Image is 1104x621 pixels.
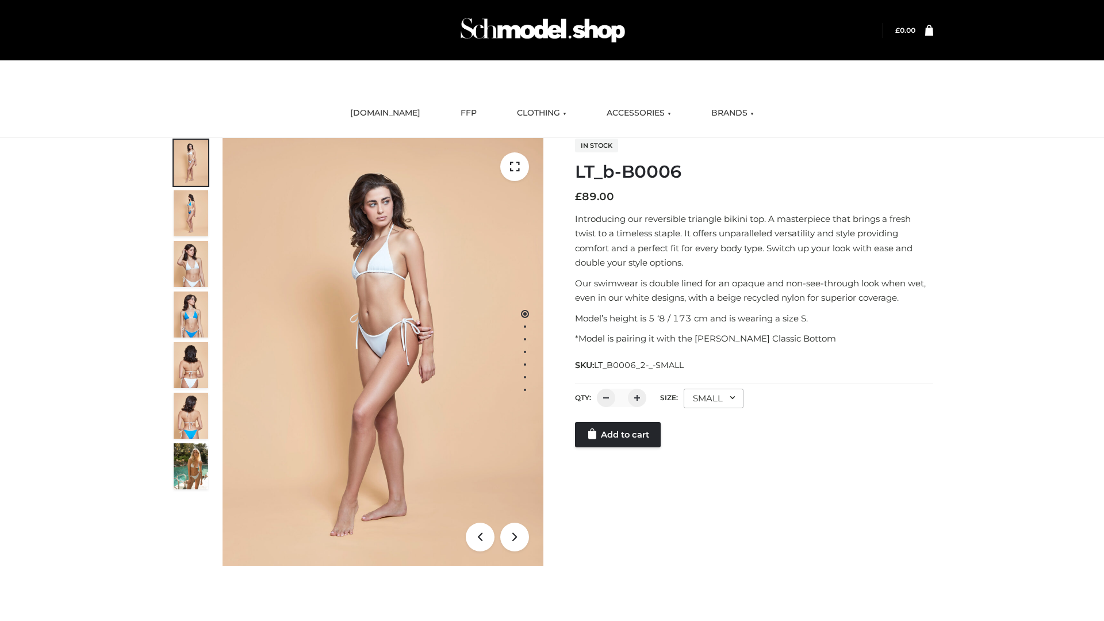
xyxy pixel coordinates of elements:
img: Schmodel Admin 964 [457,7,629,53]
label: Size: [660,393,678,402]
img: Arieltop_CloudNine_AzureSky2.jpg [174,443,208,489]
p: Our swimwear is double lined for an opaque and non-see-through look when wet, even in our white d... [575,276,933,305]
a: £0.00 [895,26,915,34]
a: CLOTHING [508,101,575,126]
bdi: 0.00 [895,26,915,34]
img: ArielClassicBikiniTop_CloudNine_AzureSky_OW114ECO_4-scaled.jpg [174,292,208,338]
img: ArielClassicBikiniTop_CloudNine_AzureSky_OW114ECO_1 [223,138,543,566]
a: [DOMAIN_NAME] [342,101,429,126]
span: £ [575,190,582,203]
img: ArielClassicBikiniTop_CloudNine_AzureSky_OW114ECO_1-scaled.jpg [174,140,208,186]
img: ArielClassicBikiniTop_CloudNine_AzureSky_OW114ECO_8-scaled.jpg [174,393,208,439]
span: LT_B0006_2-_-SMALL [594,360,684,370]
span: In stock [575,139,618,152]
a: FFP [452,101,485,126]
h1: LT_b-B0006 [575,162,933,182]
p: *Model is pairing it with the [PERSON_NAME] Classic Bottom [575,331,933,346]
p: Introducing our reversible triangle bikini top. A masterpiece that brings a fresh twist to a time... [575,212,933,270]
div: SMALL [684,389,743,408]
img: ArielClassicBikiniTop_CloudNine_AzureSky_OW114ECO_2-scaled.jpg [174,190,208,236]
span: SKU: [575,358,685,372]
span: £ [895,26,900,34]
img: ArielClassicBikiniTop_CloudNine_AzureSky_OW114ECO_7-scaled.jpg [174,342,208,388]
a: Add to cart [575,422,661,447]
p: Model’s height is 5 ‘8 / 173 cm and is wearing a size S. [575,311,933,326]
label: QTY: [575,393,591,402]
img: ArielClassicBikiniTop_CloudNine_AzureSky_OW114ECO_3-scaled.jpg [174,241,208,287]
a: ACCESSORIES [598,101,680,126]
bdi: 89.00 [575,190,614,203]
a: BRANDS [703,101,762,126]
